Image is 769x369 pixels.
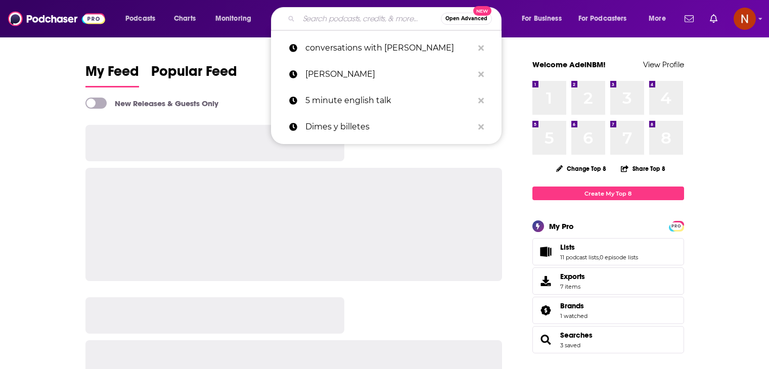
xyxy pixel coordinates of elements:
a: My Feed [85,63,139,87]
input: Search podcasts, credits, & more... [299,11,441,27]
a: Show notifications dropdown [681,10,698,27]
a: Popular Feed [151,63,237,87]
button: Open AdvancedNew [441,13,492,25]
a: Brands [560,301,587,310]
button: open menu [118,11,168,27]
span: Lists [532,238,684,265]
a: Dimes y billetes [271,114,502,140]
span: Podcasts [125,12,155,26]
a: Show notifications dropdown [706,10,721,27]
span: Exports [560,272,585,281]
span: Exports [536,274,556,288]
a: 1 watched [560,312,587,319]
a: Charts [167,11,202,27]
span: Logged in as AdelNBM [734,8,756,30]
a: Welcome AdelNBM! [532,60,606,69]
span: Brands [532,297,684,324]
a: Lists [560,243,638,252]
a: New Releases & Guests Only [85,98,218,109]
a: 5 minute english talk [271,87,502,114]
span: For Business [522,12,562,26]
div: Search podcasts, credits, & more... [281,7,511,30]
span: 7 items [560,283,585,290]
p: Kalam Yenawa [305,61,473,87]
a: [PERSON_NAME] [271,61,502,87]
img: User Profile [734,8,756,30]
a: 3 saved [560,342,580,349]
span: For Podcasters [578,12,627,26]
span: Charts [174,12,196,26]
a: 0 episode lists [600,254,638,261]
div: My Pro [549,221,574,231]
button: Change Top 8 [550,162,613,175]
p: Dimes y billetes [305,114,473,140]
img: Podchaser - Follow, Share and Rate Podcasts [8,9,105,28]
span: New [473,6,491,16]
button: Show profile menu [734,8,756,30]
span: Searches [532,326,684,353]
span: Lists [560,243,575,252]
a: Exports [532,267,684,295]
span: Open Advanced [445,16,487,21]
p: 5 minute english talk [305,87,473,114]
a: Lists [536,245,556,259]
a: View Profile [643,60,684,69]
button: open menu [642,11,678,27]
span: , [599,254,600,261]
span: My Feed [85,63,139,86]
a: Searches [536,333,556,347]
button: Share Top 8 [620,159,666,178]
a: PRO [670,222,683,229]
span: Monitoring [215,12,251,26]
a: Searches [560,331,593,340]
button: open menu [572,11,642,27]
a: conversations with [PERSON_NAME] [271,35,502,61]
button: open menu [208,11,264,27]
span: Brands [560,301,584,310]
a: Brands [536,303,556,317]
a: 11 podcast lists [560,254,599,261]
p: conversations with loulou [305,35,473,61]
a: Create My Top 8 [532,187,684,200]
span: Popular Feed [151,63,237,86]
span: More [649,12,666,26]
button: open menu [515,11,574,27]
